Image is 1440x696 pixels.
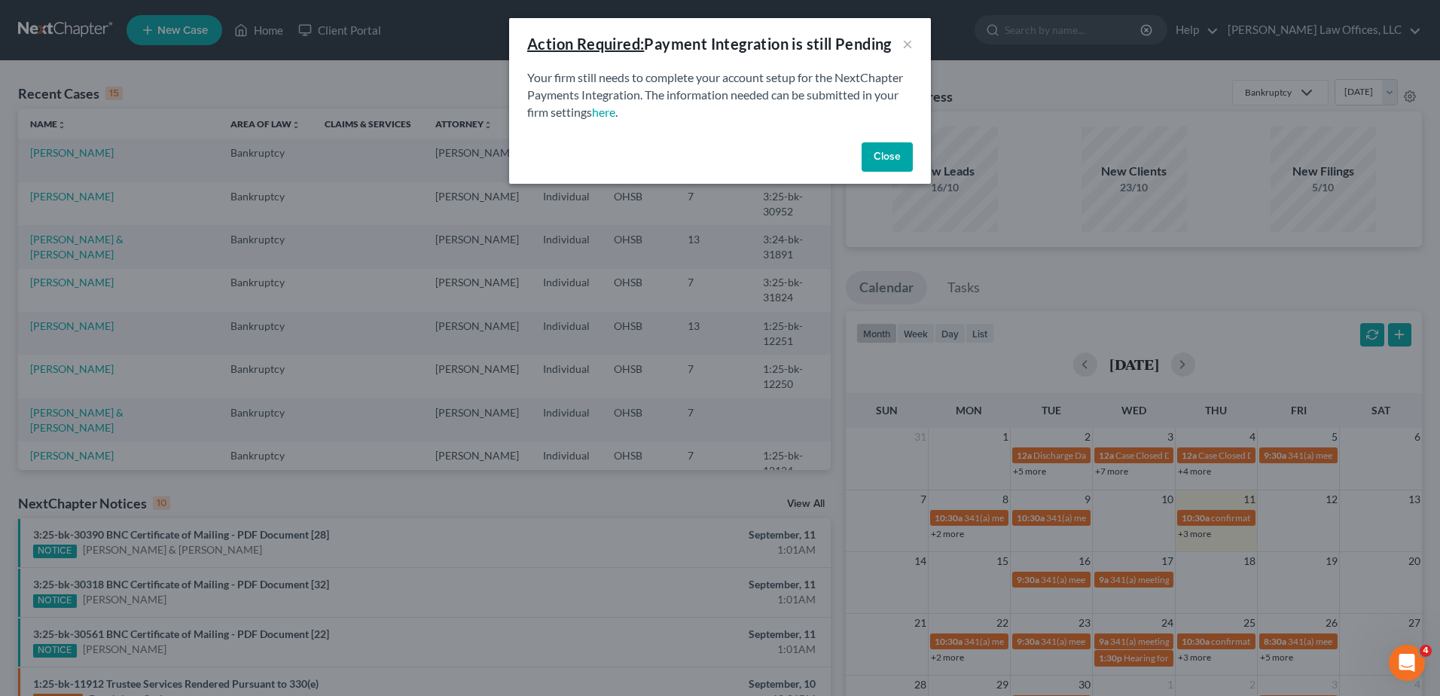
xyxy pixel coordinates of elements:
iframe: Intercom live chat [1389,645,1425,681]
a: here [592,105,615,119]
button: × [902,35,913,53]
div: Payment Integration is still Pending [527,33,892,54]
button: Close [862,142,913,172]
p: Your firm still needs to complete your account setup for the NextChapter Payments Integration. Th... [527,69,913,121]
span: 4 [1420,645,1432,657]
u: Action Required: [527,35,644,53]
